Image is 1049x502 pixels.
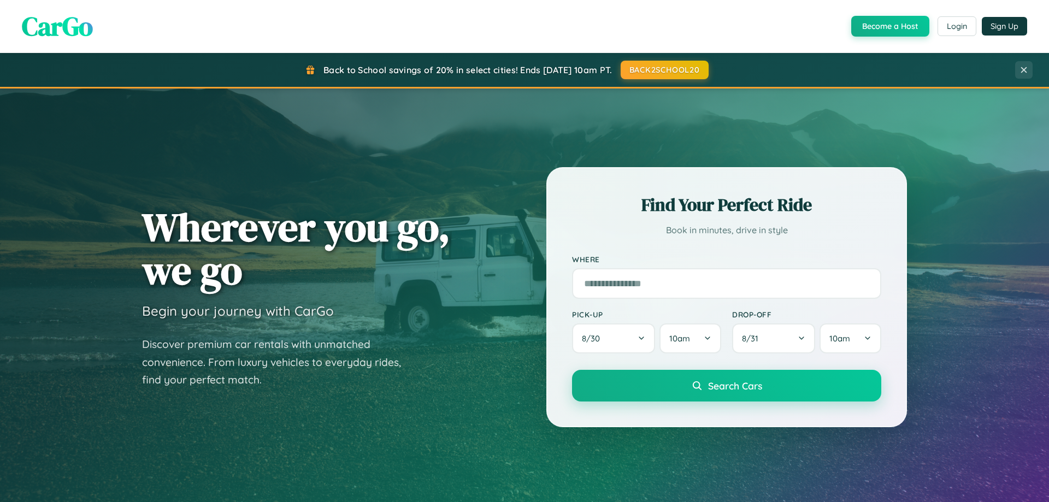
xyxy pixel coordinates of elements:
p: Book in minutes, drive in style [572,222,881,238]
label: Pick-up [572,310,721,319]
span: Back to School savings of 20% in select cities! Ends [DATE] 10am PT. [323,64,612,75]
button: Login [938,16,976,36]
span: 8 / 31 [742,333,764,344]
button: Become a Host [851,16,929,37]
button: 10am [659,323,721,353]
button: 8/30 [572,323,655,353]
p: Discover premium car rentals with unmatched convenience. From luxury vehicles to everyday rides, ... [142,335,415,389]
h2: Find Your Perfect Ride [572,193,881,217]
label: Drop-off [732,310,881,319]
button: Sign Up [982,17,1027,36]
button: 8/31 [732,323,815,353]
span: CarGo [22,8,93,44]
button: Search Cars [572,370,881,401]
label: Where [572,255,881,264]
button: 10am [820,323,881,353]
button: BACK2SCHOOL20 [621,61,709,79]
span: 8 / 30 [582,333,605,344]
h3: Begin your journey with CarGo [142,303,334,319]
span: 10am [669,333,690,344]
span: Search Cars [708,380,762,392]
h1: Wherever you go, we go [142,205,450,292]
span: 10am [829,333,850,344]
